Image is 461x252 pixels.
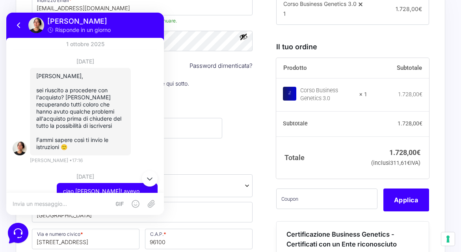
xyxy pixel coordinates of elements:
p: sei riuscito a procedere con l'acquisto? [PERSON_NAME] recuperando tutti coloro che hanno avuto q... [30,74,118,117]
input: Cognome * [130,118,222,138]
h3: Il tuo ordine [276,41,429,52]
input: C.A.P. * [145,229,253,249]
span: Corso Business Genetics 3.0 [283,0,357,7]
iframe: Customerly Messenger Launcher [6,221,30,245]
img: Corso Business Genetics 3.0 [283,87,296,100]
iframe: Customerly Messenger [6,13,164,215]
a: Password dimenticata? [190,62,253,71]
th: Totale [276,136,368,179]
bdi: 1.728,00 [398,120,422,127]
p: ciao [PERSON_NAME]! avevo fatto il pagamento ma non mi accettava il pagametno . poi ho lasciato s... [57,175,145,211]
span: [DATE] [61,158,97,170]
img: dark [6,129,20,143]
span: € [407,160,410,166]
span: 1.728,00 [396,6,422,12]
span: 1 [283,10,286,17]
strong: × 1 [359,91,367,99]
p: Risponde in un giorno [49,13,104,21]
bdi: 1.728,00 [389,148,420,157]
span: 311,61 [390,160,410,166]
th: Subtotale [367,58,429,78]
p: Fammi sapere così ti invio le istruzioni 🙂 [30,124,118,138]
span: Certificazione Business Genetics - Certificati con un Ente riconosciuto [286,230,397,248]
p: [PERSON_NAME], [30,60,118,67]
span: € [418,6,422,12]
th: Subtotale [276,111,368,136]
span: [DATE] [61,43,97,55]
p: [PERSON_NAME] • 17:16 [24,144,76,151]
small: (inclusi IVA) [371,160,420,166]
div: Corso Business Genetics 3.0 [300,87,354,103]
th: Prodotto [276,58,368,78]
span: € [419,120,422,127]
input: Via e numero civico * [32,229,139,249]
span: € [419,91,422,97]
bdi: 1.728,00 [398,91,422,97]
span: € [416,148,420,157]
input: Coupon [276,189,377,209]
span: 1 ottobre 2025 [50,25,108,38]
button: Mostra password [239,32,248,41]
button: Applica [383,189,429,211]
button: Le tue preferenze relative al consenso per le tecnologie di tracciamento [441,232,455,246]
